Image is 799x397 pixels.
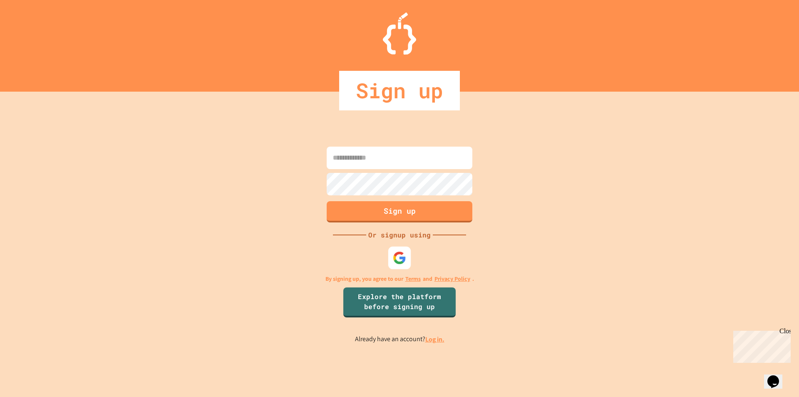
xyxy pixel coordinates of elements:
div: Or signup using [366,230,433,240]
a: Log in. [425,335,444,344]
div: Sign up [339,71,460,110]
div: Chat with us now!Close [3,3,57,53]
iframe: chat widget [730,327,791,363]
p: By signing up, you agree to our and . [325,275,474,283]
p: Already have an account? [355,334,444,345]
a: Privacy Policy [434,275,470,283]
iframe: chat widget [764,364,791,389]
a: Terms [405,275,421,283]
button: Sign up [327,201,472,222]
a: Explore the platform before signing up [343,287,456,317]
img: Logo.svg [383,12,416,55]
img: google-icon.svg [393,251,407,265]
